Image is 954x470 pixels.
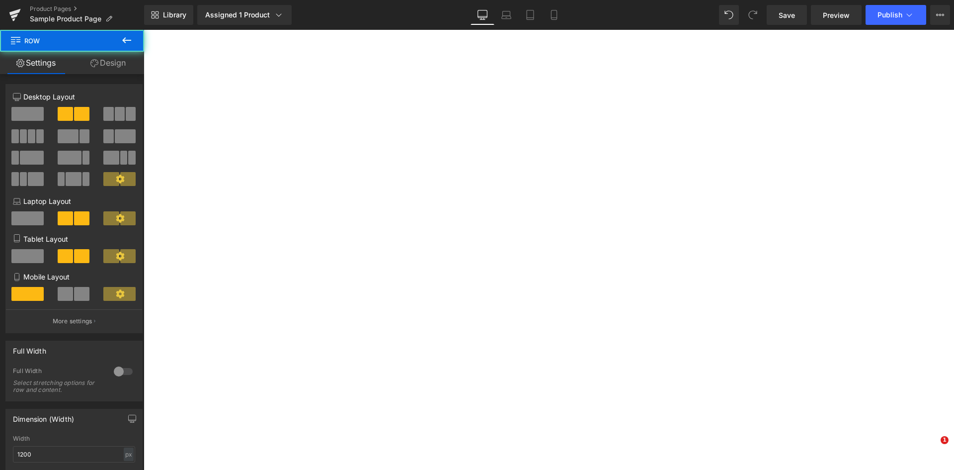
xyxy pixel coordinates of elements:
input: auto [13,446,135,463]
div: Select stretching options for row and content. [13,379,102,393]
a: Tablet [518,5,542,25]
div: Assigned 1 Product [205,10,284,20]
a: New Library [144,5,193,25]
p: Tablet Layout [13,234,135,244]
div: Full Width [13,367,104,377]
div: Dimension (Width) [13,409,74,423]
span: Save [779,10,795,20]
button: Redo [743,5,763,25]
div: px [124,448,134,461]
span: Publish [877,11,902,19]
a: Mobile [542,5,566,25]
a: Design [72,52,144,74]
span: Sample Product Page [30,15,101,23]
a: Product Pages [30,5,144,13]
p: Laptop Layout [13,196,135,206]
a: Laptop [494,5,518,25]
div: Width [13,435,135,442]
a: Desktop [471,5,494,25]
a: Preview [811,5,862,25]
div: Full Width [13,341,46,355]
button: Publish [866,5,926,25]
button: More [930,5,950,25]
p: Desktop Layout [13,92,135,102]
span: Library [163,10,186,19]
p: More settings [53,317,92,326]
iframe: Intercom live chat [920,436,944,460]
span: Preview [823,10,850,20]
button: Undo [719,5,739,25]
span: 1 [941,436,949,444]
span: Row [10,30,109,52]
button: More settings [6,309,142,333]
p: Mobile Layout [13,272,135,282]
